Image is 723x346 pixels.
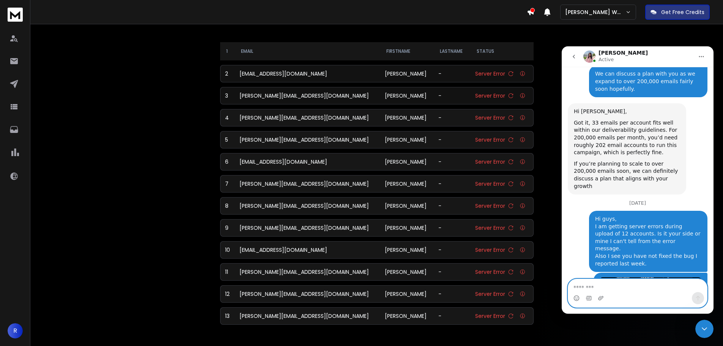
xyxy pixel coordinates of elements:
textarea: Message… [6,233,145,246]
td: [PERSON_NAME] [380,153,434,171]
td: [PERSON_NAME][EMAIL_ADDRESS][DOMAIN_NAME] [235,109,380,126]
td: [PERSON_NAME][EMAIL_ADDRESS][DOMAIN_NAME] [235,87,380,104]
td: - [434,241,471,259]
div: Server Error [475,268,529,276]
td: 10 [220,241,235,259]
div: Server Error [475,70,529,77]
td: [PERSON_NAME][EMAIL_ADDRESS][DOMAIN_NAME] [235,175,380,193]
td: - [434,285,471,303]
div: Server Error [475,136,529,144]
p: Get Free Credits [661,8,704,16]
td: [EMAIL_ADDRESS][DOMAIN_NAME] [235,153,380,171]
td: - [434,263,471,281]
div: Server Error [475,224,529,232]
td: [PERSON_NAME] [380,263,434,281]
img: logo [8,8,23,22]
td: [PERSON_NAME] [380,131,434,149]
td: [PERSON_NAME] [380,109,434,126]
div: Robert says… [6,226,146,296]
td: - [434,131,471,149]
div: Server Error [475,92,529,100]
button: R [8,323,23,338]
div: Server Error [475,290,529,298]
td: - [434,153,471,171]
td: 7 [220,175,235,193]
iframe: Intercom live chat [562,46,714,314]
th: FirstName [380,42,434,60]
td: 3 [220,87,235,104]
td: 4 [220,109,235,126]
div: Server Error [475,158,529,166]
button: Send a message… [130,246,142,258]
td: - [434,219,471,237]
td: [PERSON_NAME] [380,65,434,82]
td: [PERSON_NAME][EMAIL_ADDRESS][DOMAIN_NAME] [235,219,380,237]
td: 12 [220,285,235,303]
td: [PERSON_NAME] [380,175,434,193]
td: [PERSON_NAME][EMAIL_ADDRESS][DOMAIN_NAME] [235,307,380,325]
td: - [434,197,471,215]
td: 6 [220,153,235,171]
th: 1 [220,42,235,60]
td: [PERSON_NAME][EMAIL_ADDRESS][DOMAIN_NAME] [235,131,380,149]
td: 8 [220,197,235,215]
td: [EMAIL_ADDRESS][DOMAIN_NAME] [235,65,380,82]
th: Status [471,42,534,60]
p: [PERSON_NAME] Workspace [565,8,625,16]
td: - [434,109,471,126]
div: Server Error [475,202,529,210]
td: [PERSON_NAME] [380,307,434,325]
td: [PERSON_NAME][EMAIL_ADDRESS][DOMAIN_NAME] [235,263,380,281]
td: 5 [220,131,235,149]
th: Email [235,42,380,60]
td: - [434,175,471,193]
td: - [434,307,471,325]
th: LastName [434,42,471,60]
td: 9 [220,219,235,237]
button: Emoji picker [12,249,18,255]
td: 11 [220,263,235,281]
td: [PERSON_NAME] [380,197,434,215]
button: Upload attachment [36,249,42,255]
td: [PERSON_NAME] [380,219,434,237]
td: - [434,87,471,104]
button: Gif picker [24,249,30,255]
td: - [434,65,471,82]
button: Get Free Credits [645,5,710,20]
td: [PERSON_NAME][EMAIL_ADDRESS][DOMAIN_NAME] [235,285,380,303]
div: Server Error [475,114,529,122]
td: [PERSON_NAME] [380,285,434,303]
div: Server Error [475,180,529,188]
iframe: Intercom live chat [695,320,714,338]
td: 13 [220,307,235,325]
div: Server Error [475,246,529,254]
td: [PERSON_NAME] [380,87,434,104]
td: [PERSON_NAME][EMAIL_ADDRESS][DOMAIN_NAME] [235,197,380,215]
div: Server Error [475,312,529,320]
td: [PERSON_NAME] [380,241,434,259]
td: 2 [220,65,235,82]
td: [EMAIL_ADDRESS][DOMAIN_NAME] [235,241,380,259]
